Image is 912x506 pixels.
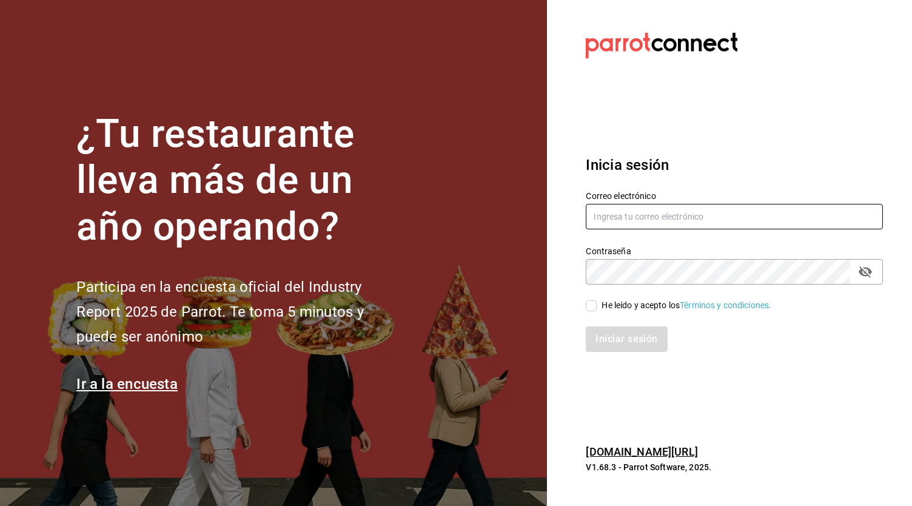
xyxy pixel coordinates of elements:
[855,261,876,282] button: passwordField
[586,191,883,200] label: Correo electrónico
[586,246,883,255] label: Contraseña
[76,275,404,349] h2: Participa en la encuesta oficial del Industry Report 2025 de Parrot. Te toma 5 minutos y puede se...
[680,300,771,310] a: Términos y condiciones.
[586,154,883,176] h3: Inicia sesión
[586,445,697,458] a: [DOMAIN_NAME][URL]
[76,111,404,251] h1: ¿Tu restaurante lleva más de un año operando?
[76,376,178,393] a: Ir a la encuesta
[586,461,883,473] p: V1.68.3 - Parrot Software, 2025.
[586,204,883,229] input: Ingresa tu correo electrónico
[602,299,771,312] div: He leído y acepto los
